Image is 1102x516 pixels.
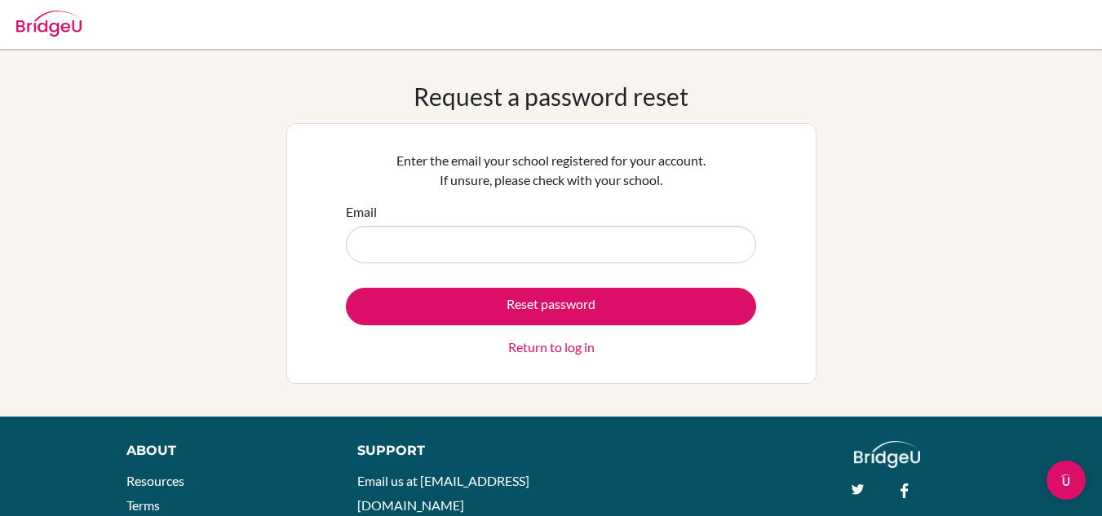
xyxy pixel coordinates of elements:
img: logo_white@2x-f4f0deed5e89b7ecb1c2cc34c3e3d731f90f0f143d5ea2071677605dd97b5244.png [854,441,920,468]
div: Support [357,441,535,461]
div: About [126,441,321,461]
a: Resources [126,473,184,488]
a: Email us at [EMAIL_ADDRESS][DOMAIN_NAME] [357,473,529,513]
p: Enter the email your school registered for your account. If unsure, please check with your school. [346,151,756,190]
h1: Request a password reset [414,82,688,111]
a: Return to log in [508,337,595,357]
label: Email [346,202,377,222]
a: Terms [126,497,160,513]
div: Open Intercom Messenger [1047,461,1086,500]
button: Reset password [346,288,756,325]
img: Bridge-U [16,11,82,37]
